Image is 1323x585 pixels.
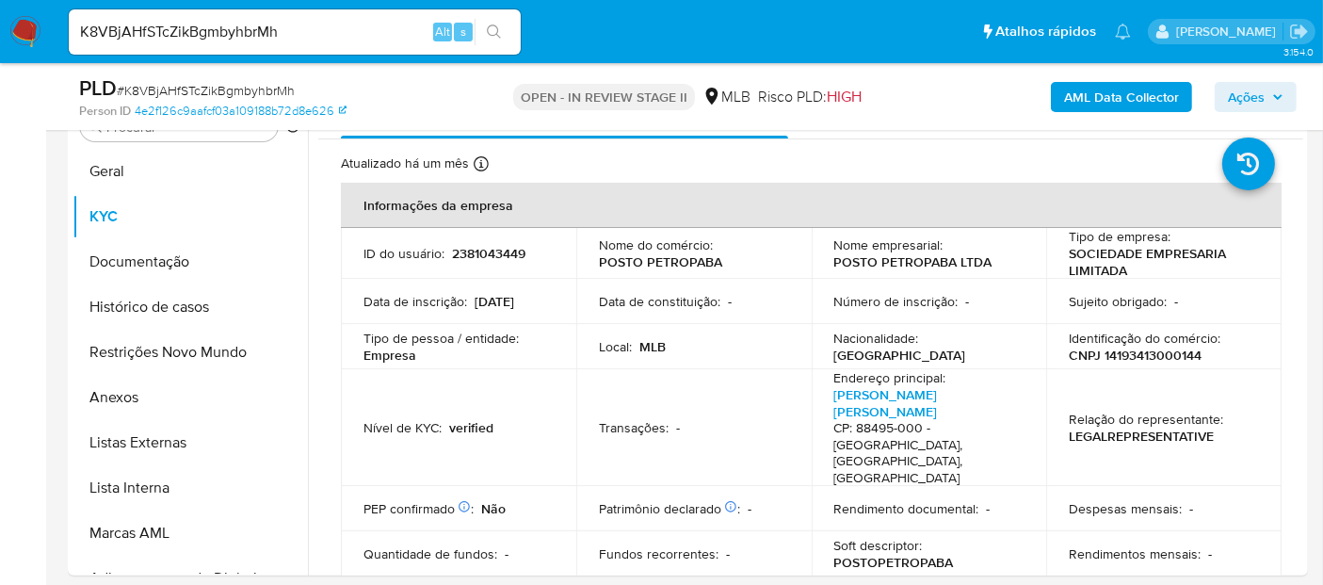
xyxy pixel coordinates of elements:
button: Marcas AML [73,511,308,556]
p: Relação do representante : [1069,411,1223,428]
p: Tipo de empresa : [1069,228,1170,245]
p: Soft descriptor : [834,537,923,554]
p: MLB [639,338,666,355]
p: erico.trevizan@mercadopago.com.br [1176,23,1283,41]
a: [PERSON_NAME] [PERSON_NAME] [834,385,938,421]
p: CNPJ 14193413000144 [1069,347,1202,364]
p: Não [481,500,506,517]
p: Número de inscrição : [834,293,959,310]
p: - [748,500,751,517]
p: Identificação do comércio : [1069,330,1220,347]
button: Restrições Novo Mundo [73,330,308,375]
p: OPEN - IN REVIEW STAGE II [513,84,695,110]
span: 3.154.0 [1283,44,1314,59]
p: Atualizado há um mês [341,154,469,172]
p: Quantidade de fundos : [363,545,497,562]
p: Despesas mensais : [1069,500,1182,517]
span: HIGH [827,86,862,107]
p: Endereço principal : [834,369,946,386]
span: Alt [435,23,450,41]
button: Lista Interna [73,465,308,511]
p: Nome empresarial : [834,236,944,253]
b: PLD [79,73,117,103]
a: Sair [1289,22,1309,41]
p: - [728,293,732,310]
span: Ações [1228,82,1265,112]
p: Nível de KYC : [363,419,442,436]
p: 2381043449 [452,245,525,262]
p: Data de inscrição : [363,293,467,310]
p: [DATE] [475,293,514,310]
a: 4e2f126c9aafcf03a109188b72d8e626 [135,103,347,120]
p: PEP confirmado : [363,500,474,517]
p: - [966,293,970,310]
p: - [726,545,730,562]
p: verified [449,419,493,436]
p: Tipo de pessoa / entidade : [363,330,519,347]
th: Informações da empresa [341,183,1282,228]
p: Transações : [599,419,669,436]
p: POSTOPETROPABA [834,554,954,571]
span: s [460,23,466,41]
p: [GEOGRAPHIC_DATA] [834,347,966,364]
button: search-icon [475,19,513,45]
p: - [1189,500,1193,517]
p: Rendimentos mensais : [1069,545,1201,562]
button: Geral [73,149,308,194]
button: Ações [1215,82,1297,112]
input: Pesquise usuários ou casos... [69,20,521,44]
p: Patrimônio declarado : [599,500,740,517]
button: Anexos [73,375,308,420]
span: # K8VBjAHfSTcZikBgmbyhbrMh [117,81,295,100]
button: Listas Externas [73,420,308,465]
p: Nacionalidade : [834,330,919,347]
button: KYC [73,194,308,239]
p: - [505,545,508,562]
p: LEGALREPRESENTATIVE [1069,428,1214,445]
button: AML Data Collector [1051,82,1192,112]
p: ID do usuário : [363,245,444,262]
b: AML Data Collector [1064,82,1179,112]
p: Rendimento documental : [834,500,979,517]
p: Local : [599,338,632,355]
p: - [1174,293,1178,310]
b: Person ID [79,103,131,120]
button: Histórico de casos [73,284,308,330]
a: Notificações [1115,24,1131,40]
p: Data de constituição : [599,293,720,310]
p: Nome do comércio : [599,236,713,253]
span: Risco PLD: [758,87,862,107]
p: Empresa [363,347,416,364]
p: Fundos recorrentes : [599,545,718,562]
p: - [676,419,680,436]
p: POSTO PETROPABA [599,253,722,270]
div: MLB [702,87,750,107]
button: Documentação [73,239,308,284]
p: SOCIEDADE EMPRESARIA LIMITADA [1069,245,1251,279]
p: - [987,500,991,517]
p: - [1208,545,1212,562]
p: POSTO PETROPABA LTDA [834,253,992,270]
span: Atalhos rápidos [995,22,1096,41]
p: Sujeito obrigado : [1069,293,1167,310]
h4: CP: 88495-000 - [GEOGRAPHIC_DATA], [GEOGRAPHIC_DATA], [GEOGRAPHIC_DATA] [834,420,1017,486]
